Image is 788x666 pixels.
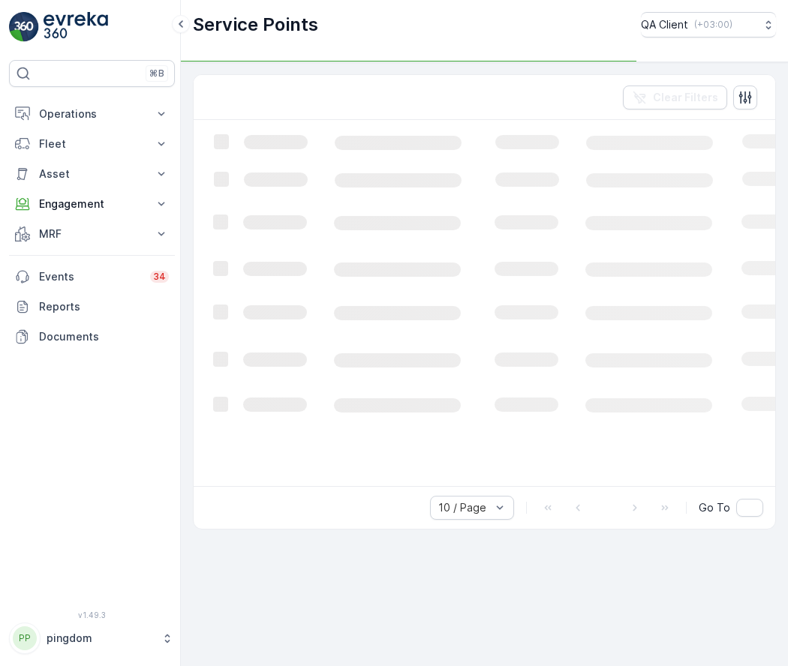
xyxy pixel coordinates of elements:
button: Fleet [9,129,175,159]
p: MRF [39,226,145,241]
p: QA Client [641,17,688,32]
p: Events [39,269,141,284]
a: Documents [9,322,175,352]
span: Go To [699,500,730,515]
span: v 1.49.3 [9,610,175,619]
a: Reports [9,292,175,322]
button: Clear Filters [623,85,727,109]
a: Events34 [9,262,175,292]
p: 34 [153,271,166,283]
div: PP [13,626,37,650]
p: Service Points [193,13,318,37]
p: Clear Filters [653,90,718,105]
button: Operations [9,99,175,129]
button: PPpingdom [9,622,175,654]
img: logo [9,12,39,42]
img: logo_light-DOdMpM7g.png [44,12,108,42]
p: Operations [39,106,145,121]
p: Asset [39,166,145,181]
p: pingdom [47,631,154,646]
button: MRF [9,219,175,249]
p: Documents [39,329,169,344]
p: ⌘B [149,67,164,79]
button: Engagement [9,189,175,219]
p: Engagement [39,196,145,211]
button: Asset [9,159,175,189]
p: Fleet [39,136,145,151]
p: Reports [39,299,169,314]
p: ( +03:00 ) [694,19,732,31]
button: QA Client(+03:00) [641,12,776,37]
